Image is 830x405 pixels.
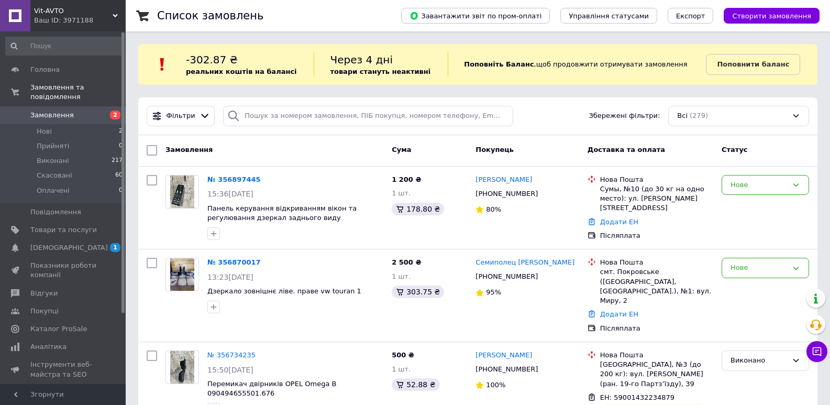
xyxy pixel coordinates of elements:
[170,176,195,208] img: Фото товару
[588,146,665,154] span: Доставка та оплата
[392,146,411,154] span: Cума
[475,351,532,360] a: [PERSON_NAME]
[30,111,74,120] span: Замовлення
[119,186,123,195] span: 0
[207,273,253,281] span: 13:23[DATE]
[30,360,97,379] span: Інструменти веб-майстра та SEO
[717,60,789,68] b: Поповнити баланс
[392,351,414,359] span: 500 ₴
[34,6,113,16] span: Vit-AVTO
[207,380,336,398] a: Перемикач двірників OPEL Omega B 090494655501.676
[30,83,126,102] span: Замовлення та повідомлення
[30,342,67,352] span: Аналітика
[731,262,788,273] div: Нове
[30,324,87,334] span: Каталог ProSale
[473,270,540,283] div: [PHONE_NUMBER]
[486,381,505,389] span: 100%
[110,243,120,252] span: 1
[207,258,261,266] a: № 356870017
[600,218,638,226] a: Додати ЕН
[165,175,199,209] a: Фото товару
[170,258,195,291] img: Фото товару
[30,225,97,235] span: Товари та послуги
[706,54,800,75] a: Поповнити баланс
[167,111,195,121] span: Фільтри
[600,184,713,213] div: Сумы, №10 (до 30 кг на одно место): ул. [PERSON_NAME][STREET_ADDRESS]
[30,243,108,253] span: [DEMOGRAPHIC_DATA]
[600,393,674,401] span: ЕН: 59001432234879
[713,12,820,19] a: Створити замовлення
[207,366,253,374] span: 15:50[DATE]
[600,175,713,184] div: Нова Пошта
[30,65,60,74] span: Головна
[186,53,238,66] span: -302.87 ₴
[392,365,411,373] span: 1 шт.
[119,141,123,151] span: 0
[448,52,706,76] div: , щоб продовжити отримувати замовлення
[30,261,97,280] span: Показники роботи компанії
[392,189,411,197] span: 1 шт.
[119,127,123,136] span: 2
[165,146,213,154] span: Замовлення
[157,9,263,22] h1: Список замовлень
[731,180,788,191] div: Нове
[37,171,72,180] span: Скасовані
[37,127,52,136] span: Нові
[115,171,123,180] span: 60
[724,8,820,24] button: Створити замовлення
[207,176,261,183] a: № 356897445
[600,360,713,389] div: [GEOGRAPHIC_DATA], №3 (до 200 кг): вул. [PERSON_NAME] (ран. 19-го Партз’їзду), 39
[589,111,660,121] span: Збережені фільтри:
[668,8,714,24] button: Експорт
[165,258,199,291] a: Фото товару
[392,258,421,266] span: 2 500 ₴
[207,204,357,232] a: Панель керування відкриванням вікон та регулювання дзеркал заднього виду [PERSON_NAME] 004 545 88 07
[154,57,170,72] img: :exclamation:
[37,141,69,151] span: Прийняті
[207,287,361,295] a: Дзеркало зовнішнє ліве. праве vw touran 1
[410,11,541,20] span: Завантажити звіт по пром-оплаті
[464,60,534,68] b: Поповніть Баланс
[223,106,513,126] input: Пошук за номером замовлення, ПІБ покупця, номером телефону, Email, номером накладної
[170,351,195,384] img: Фото товару
[330,68,430,75] b: товари стануть неактивні
[34,16,126,25] div: Ваш ID: 3971188
[392,286,444,298] div: 303.75 ₴
[392,203,444,215] div: 178.80 ₴
[401,8,550,24] button: Завантажити звіт по пром-оплаті
[600,310,638,318] a: Додати ЕН
[600,231,713,240] div: Післяплата
[486,288,501,296] span: 95%
[569,12,649,20] span: Управління статусами
[600,267,713,305] div: смт. Покровське ([GEOGRAPHIC_DATA], [GEOGRAPHIC_DATA].), №1: вул. Миру, 2
[677,111,688,121] span: Всі
[731,355,788,366] div: Виконано
[392,378,439,391] div: 52.88 ₴
[37,186,70,195] span: Оплачені
[560,8,657,24] button: Управління статусами
[475,258,574,268] a: Семиполец [PERSON_NAME]
[110,111,120,119] span: 2
[475,175,532,185] a: [PERSON_NAME]
[30,307,59,316] span: Покупці
[30,289,58,298] span: Відгуки
[475,146,514,154] span: Покупець
[186,68,297,75] b: реальних коштів на балансі
[112,156,123,166] span: 217
[676,12,705,20] span: Експорт
[806,341,827,362] button: Чат з покупцем
[392,272,411,280] span: 1 шт.
[732,12,811,20] span: Створити замовлення
[207,190,253,198] span: 15:36[DATE]
[600,351,713,360] div: Нова Пошта
[207,351,256,359] a: № 356734235
[600,324,713,333] div: Післяплата
[473,363,540,376] div: [PHONE_NUMBER]
[690,112,708,119] span: (279)
[600,258,713,267] div: Нова Пошта
[486,205,501,213] span: 80%
[165,351,199,384] a: Фото товару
